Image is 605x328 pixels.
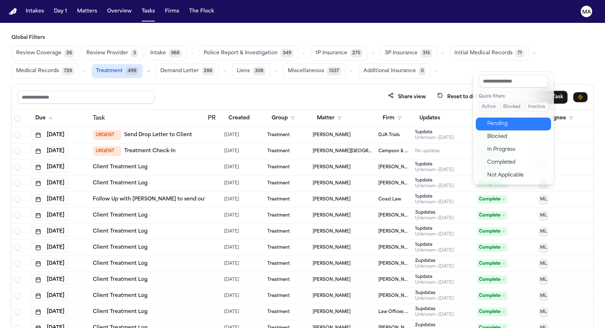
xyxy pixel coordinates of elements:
[473,72,554,185] div: Status
[487,145,547,154] div: In Progress
[487,120,547,128] div: Pending
[525,102,548,111] button: Inactive
[487,171,547,180] div: Not Applicable
[500,102,524,111] button: Blocked
[487,133,547,141] div: Blocked
[479,102,499,111] button: Active
[479,94,548,99] div: Quick filters:
[487,158,547,167] div: Completed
